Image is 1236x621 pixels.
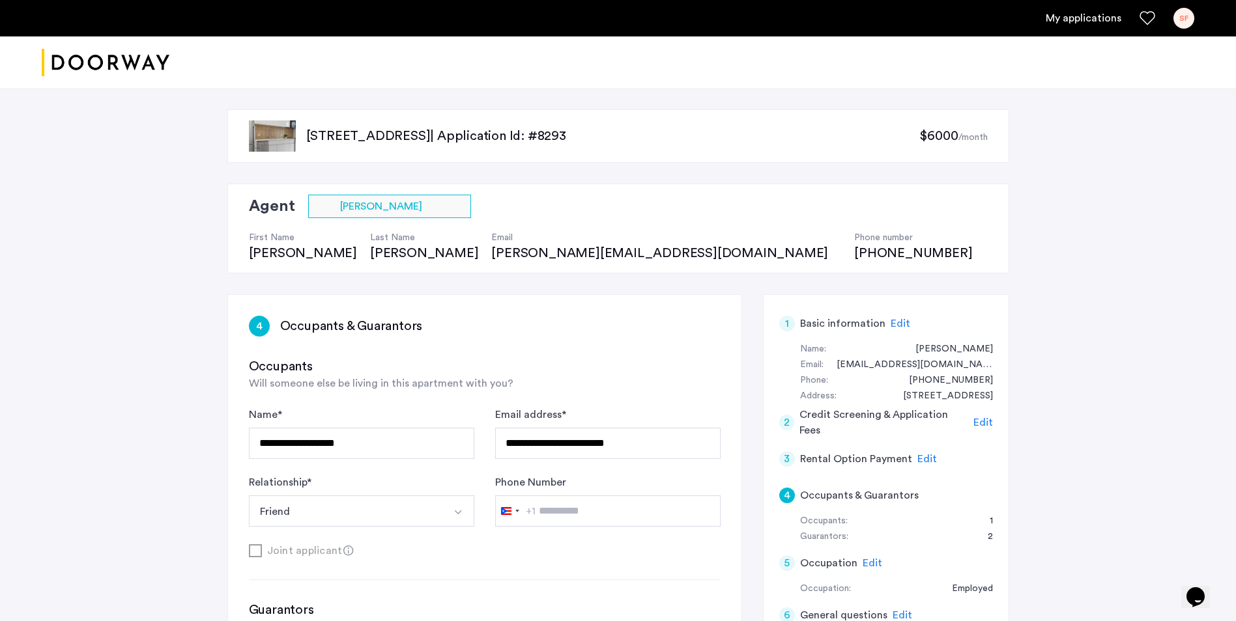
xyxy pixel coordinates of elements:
[491,244,841,262] div: [PERSON_NAME][EMAIL_ADDRESS][DOMAIN_NAME]
[891,318,910,329] span: Edit
[977,514,993,529] div: 1
[249,407,282,422] label: Name *
[496,496,536,526] button: Selected country
[779,415,795,430] div: 2
[370,231,478,244] h4: Last Name
[799,407,968,438] h5: Credit Screening & Application Fees
[800,389,837,404] div: Address:
[42,38,169,87] a: Cazamio logo
[800,373,828,389] div: Phone:
[249,231,357,244] h4: First Name
[800,514,848,529] div: Occupants:
[249,120,296,152] img: apartment
[1181,569,1223,608] iframe: chat widget
[958,133,988,142] sub: /month
[779,555,795,571] div: 5
[800,555,857,571] h5: Occupation
[249,495,444,527] button: Select option
[779,451,795,467] div: 3
[890,389,993,404] div: 360 East 57th Street, #5A
[453,507,463,517] img: arrow
[779,316,795,331] div: 1
[249,195,295,218] h2: Agent
[443,495,474,527] button: Select option
[800,581,851,597] div: Occupation:
[939,581,993,597] div: Employed
[526,503,536,519] div: +1
[800,451,912,467] h5: Rental Option Payment
[491,231,841,244] h4: Email
[975,529,993,545] div: 2
[824,357,993,373] div: sfernandezo2000@gmail.com
[1046,10,1121,26] a: My application
[249,475,311,490] label: Relationship *
[902,342,993,357] div: Sebastian Fernandez
[495,475,566,490] label: Phone Number
[1140,10,1155,26] a: Favorites
[800,529,848,545] div: Guarantors:
[370,244,478,262] div: [PERSON_NAME]
[249,601,721,619] h3: Guarantors
[973,417,993,428] span: Edit
[495,407,566,422] label: Email address *
[800,342,826,357] div: Name:
[280,317,423,335] h3: Occupants & Guarantors
[863,558,882,568] span: Edit
[896,373,993,389] div: +17874613832
[42,38,169,87] img: logo
[249,378,513,389] span: Will someone else be living in this apartment with you?
[779,488,795,503] div: 4
[854,244,972,262] div: [PHONE_NUMBER]
[800,316,885,331] h5: Basic information
[1173,8,1194,29] div: SF
[249,316,270,337] div: 4
[306,127,920,145] p: [STREET_ADDRESS] | Application Id: #8293
[893,610,912,620] span: Edit
[919,130,958,143] span: $6000
[800,357,824,373] div: Email:
[854,231,972,244] h4: Phone number
[917,454,937,464] span: Edit
[249,244,357,262] div: [PERSON_NAME]
[800,488,919,503] h5: Occupants & Guarantors
[249,357,721,376] h3: Occupants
